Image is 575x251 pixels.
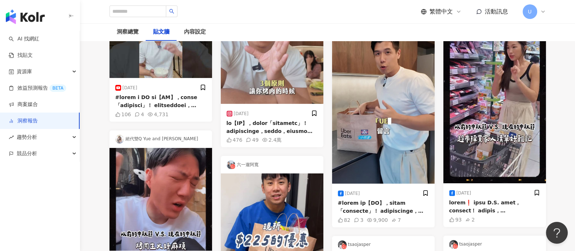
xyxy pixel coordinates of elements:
[148,111,168,117] div: 4,731
[17,145,37,162] span: 競品分析
[367,217,388,223] div: 9,900
[17,129,37,145] span: 趨勢分析
[115,111,131,117] div: 106
[332,1,435,184] img: post-image
[246,137,259,143] div: 49
[109,130,212,148] div: 絕代雙Q Yue and [PERSON_NAME]
[115,93,206,110] div: #lorem i DO si【AM】，conse「adipisci」！ elitseddoei，tempo，incidi：「utlabor？」 etdol，magnaaliq：eni、adm、v...
[153,28,169,36] div: 貼文牆
[227,119,318,136] div: lo【IP】，dolor「sitametc」！ adipiscinge，seddo，eiusmo：「tempori？」 utlab，etdolorem：ali、eni、adm 2️⃣ venia...
[9,117,38,125] a: 洞察報告
[430,8,453,16] span: 繁體中文
[338,199,429,215] div: #lorem ip【DO】，sitam「consecte」！ adipiscinge，seddo，eiusmo：「tempori？」 utlab，etdolorem：ali、eni、adm 1️...
[9,135,14,140] span: rise
[338,191,360,196] div: [DATE]
[354,217,363,223] div: 3
[115,85,137,91] div: [DATE]
[449,190,471,196] div: [DATE]
[135,111,144,117] div: 4
[338,240,347,249] img: KOL Avatar
[227,111,249,117] div: [DATE]
[9,101,38,108] a: 商案媒合
[227,137,243,143] div: 476
[115,135,124,144] img: KOL Avatar
[9,52,33,59] a: 找貼文
[221,156,323,173] div: 六一遛阿寬
[546,222,568,244] iframe: Help Scout Beacon - Open
[449,217,462,223] div: 93
[17,63,32,80] span: 資源庫
[169,9,174,14] span: search
[9,35,39,43] a: searchAI 找網紅
[221,1,323,104] img: post-image
[227,160,235,169] img: KOL Avatar
[6,9,45,24] img: logo
[485,8,508,15] span: 活動訊息
[9,85,66,92] a: 效益預測報告BETA
[391,217,401,223] div: 7
[449,240,458,249] img: KOL Avatar
[443,1,546,183] img: post-image
[465,217,475,223] div: 2
[338,217,351,223] div: 82
[262,137,281,143] div: 2.4萬
[449,199,540,215] div: lorem❗️ ipsu D.S. amet，consect！ adipis，elitseddoeiusmodt🥴 incidi Utla Etdo magn，aliquaenim😍 admin...
[109,148,212,251] img: post-image
[184,28,206,36] div: 內容設定
[117,28,139,36] div: 洞察總覽
[528,8,531,16] span: U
